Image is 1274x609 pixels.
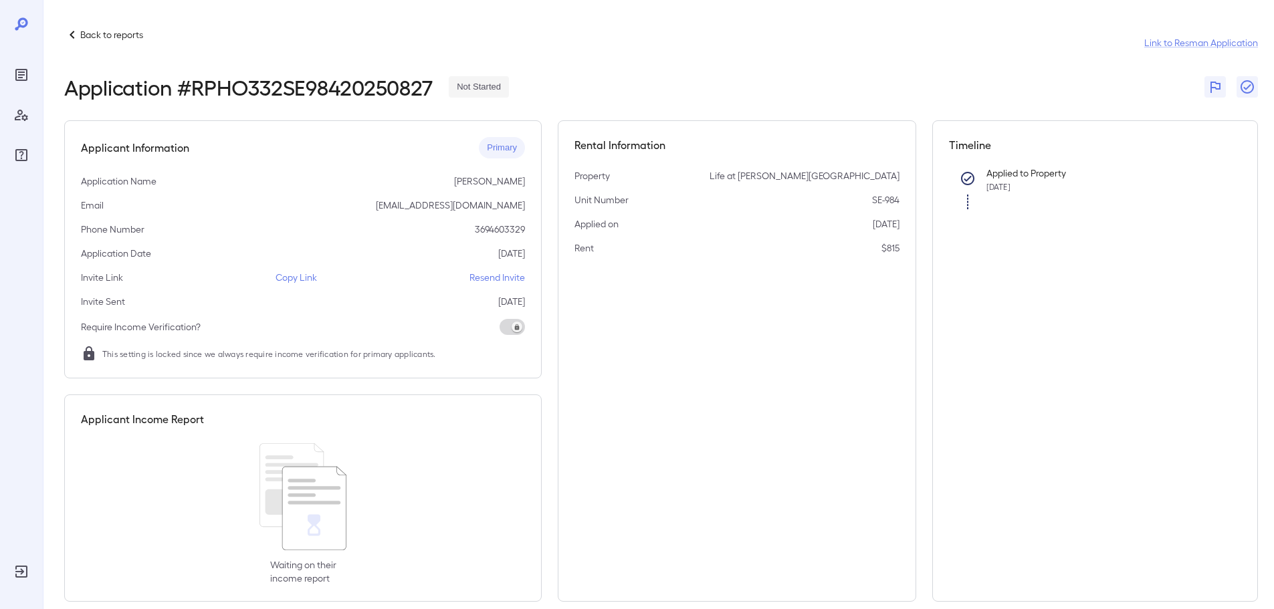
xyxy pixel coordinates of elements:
p: Applied to Property [986,166,1220,180]
div: Reports [11,64,32,86]
div: Manage Users [11,104,32,126]
span: Not Started [449,81,509,94]
span: This setting is locked since we always require income verification for primary applicants. [102,347,436,360]
div: FAQ [11,144,32,166]
p: $815 [881,241,899,255]
h5: Rental Information [574,137,899,153]
p: Back to reports [80,28,143,41]
p: Life at [PERSON_NAME][GEOGRAPHIC_DATA] [710,169,899,182]
p: Applied on [574,217,619,231]
h5: Applicant Income Report [81,411,204,427]
p: Email [81,199,104,212]
p: [EMAIL_ADDRESS][DOMAIN_NAME] [376,199,525,212]
button: Close Report [1237,76,1258,98]
p: Invite Link [81,271,123,284]
button: Flag Report [1204,76,1226,98]
a: Link to Resman Application [1144,36,1258,49]
p: [DATE] [498,247,525,260]
p: [DATE] [498,295,525,308]
p: Copy Link [276,271,317,284]
p: Resend Invite [469,271,525,284]
p: Unit Number [574,193,629,207]
p: [PERSON_NAME] [454,174,525,188]
p: Phone Number [81,223,144,236]
p: SE-984 [872,193,899,207]
p: Require Income Verification? [81,320,201,334]
p: Rent [574,241,594,255]
p: Property [574,169,610,182]
h5: Timeline [949,137,1242,153]
p: [DATE] [873,217,899,231]
span: [DATE] [986,182,1011,191]
span: Primary [479,142,525,154]
div: Log Out [11,561,32,582]
p: Application Name [81,174,156,188]
h2: Application # RPHO332SE98420250827 [64,75,433,99]
p: 3694603329 [475,223,525,236]
p: Waiting on their income report [270,558,336,585]
p: Application Date [81,247,151,260]
h5: Applicant Information [81,140,189,156]
p: Invite Sent [81,295,125,308]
